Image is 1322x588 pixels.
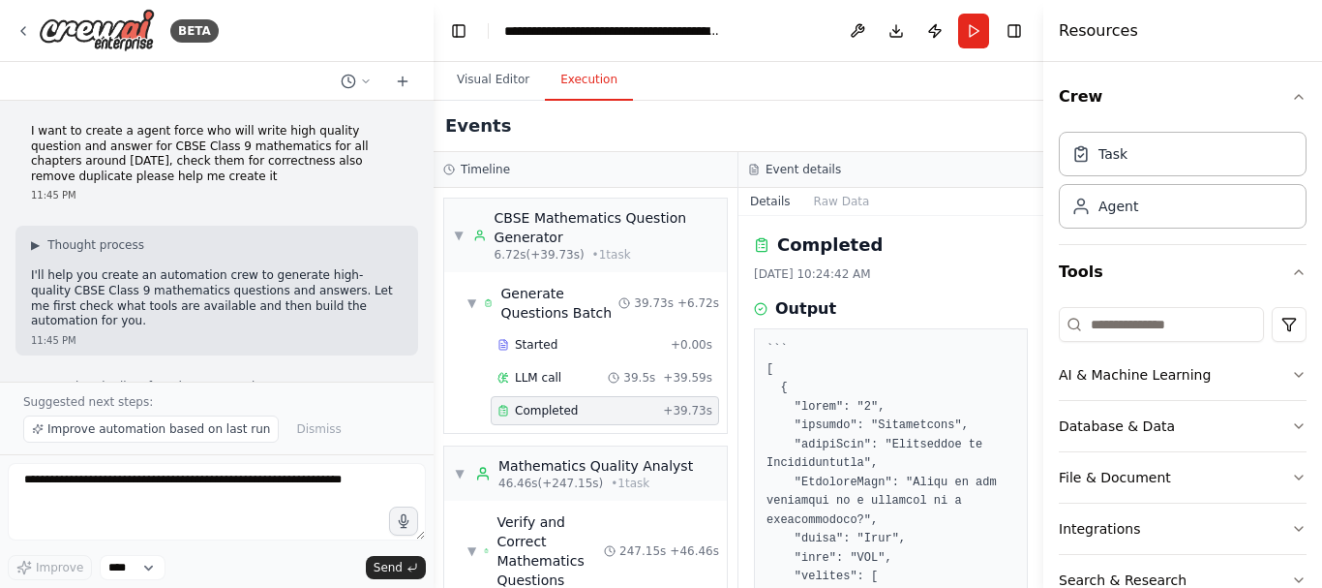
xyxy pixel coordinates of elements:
div: CBSE Mathematics Question Generator [495,208,717,247]
span: Started [515,337,557,353]
div: Crew [1059,124,1307,244]
span: ▼ [467,543,476,559]
span: Dismiss [296,421,341,437]
span: 6.72s (+39.73s) [495,247,585,263]
button: Integrations [1059,504,1307,554]
span: 46.46s (+247.15s) [498,476,603,491]
img: Logo [39,9,155,52]
div: Generate Questions Batch [500,284,618,323]
span: Send [374,560,403,575]
span: 39.5s [623,370,655,386]
span: + 0.00s [671,337,712,353]
span: + 39.59s [663,370,712,386]
div: Mathematics Quality Analyst [498,456,693,476]
button: Crew [1059,70,1307,124]
span: 247.15s [619,543,666,559]
p: I'll help you create an automation crew to generate high-quality CBSE Class 9 mathematics questio... [31,268,403,328]
h2: Events [445,112,511,139]
button: Raw Data [802,188,882,215]
span: • 1 task [592,247,631,263]
span: ▼ [454,228,464,243]
button: Click to speak your automation idea [389,507,418,536]
button: Hide right sidebar [1001,17,1028,45]
div: [DATE] 10:24:42 AM [754,266,1028,282]
span: Completed [515,403,578,418]
button: Send [366,556,426,579]
h4: Resources [1059,19,1138,43]
span: Improve automation based on last run [47,421,270,437]
button: AI & Machine Learning [1059,350,1307,400]
span: ▶ [31,237,40,253]
h2: Completed [777,232,883,259]
div: Task [1098,144,1127,164]
span: ▼ [467,295,476,311]
h3: Event details [766,162,841,177]
span: • 1 task [611,476,649,491]
div: Agent [1098,197,1138,216]
button: ▶Thought process [31,237,144,253]
span: LLM call [515,370,561,386]
span: Thought process [47,237,144,253]
button: Details [738,188,802,215]
h3: Output [775,297,836,321]
button: Dismiss [286,416,350,443]
button: Switch to previous chat [333,70,379,93]
span: + 6.72s [677,295,719,311]
span: + 39.73s [663,403,712,418]
p: Suggested next steps: [23,394,410,410]
span: ▼ [454,466,466,481]
span: 39.73s [634,295,674,311]
button: Start a new chat [387,70,418,93]
nav: breadcrumb [504,21,722,41]
p: I want to create a agent force who will write high quality question and answer for CBSE Class 9 m... [31,124,403,184]
button: Tools [1059,245,1307,299]
button: Improve [8,555,92,580]
span: Improve [36,560,83,575]
button: Database & Data [1059,401,1307,451]
button: Hide left sidebar [445,17,472,45]
div: 11:45 PM [31,188,403,202]
div: BETA [170,19,219,43]
button: Execution [545,60,633,101]
span: Getting the list of ready-to-use tools [50,379,261,394]
div: 11:45 PM [31,333,403,348]
h3: Timeline [461,162,510,177]
button: File & Document [1059,452,1307,503]
button: Visual Editor [441,60,545,101]
span: + 46.46s [670,543,719,559]
button: Improve automation based on last run [23,416,279,443]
